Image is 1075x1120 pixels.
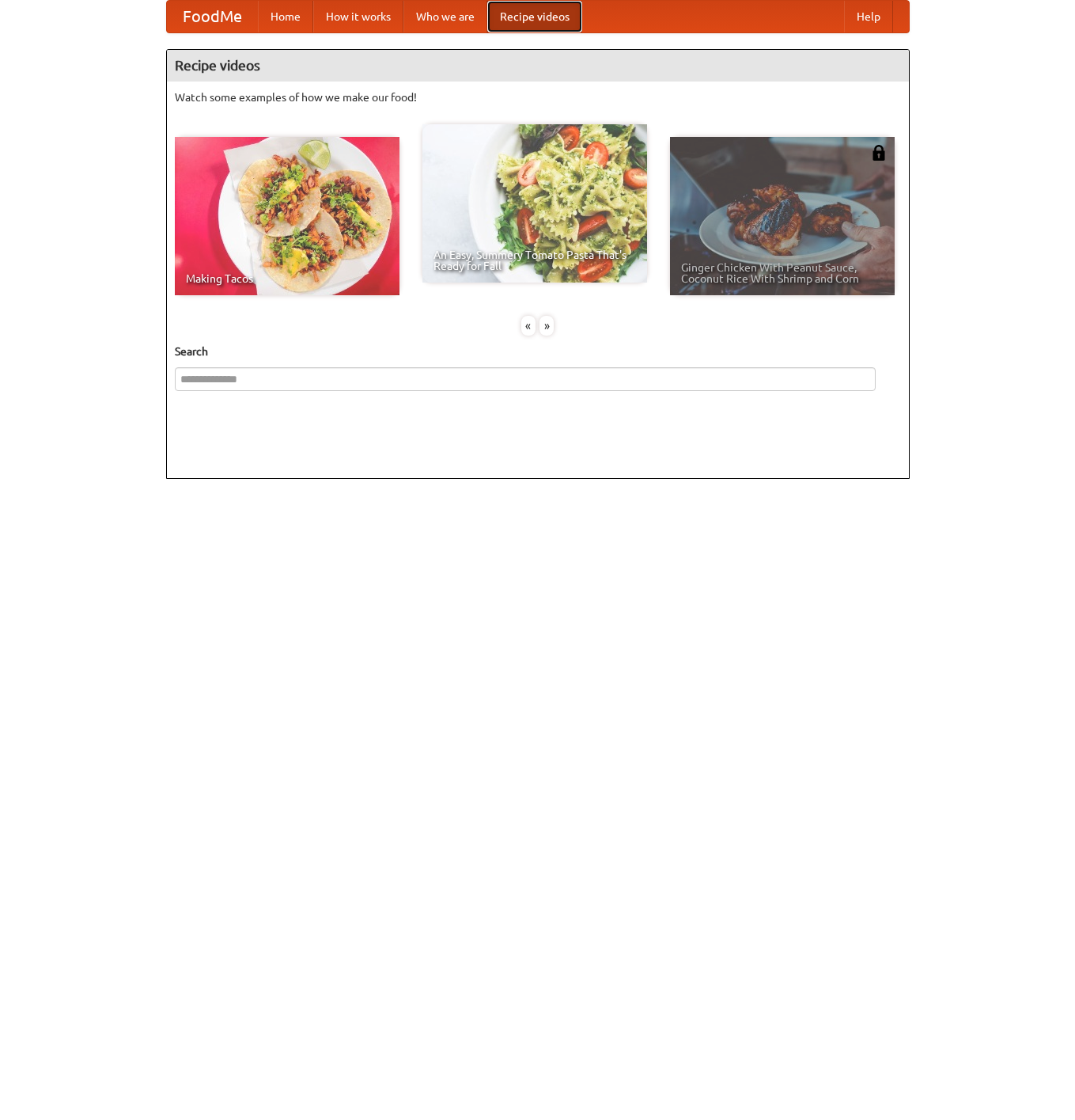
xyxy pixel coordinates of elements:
a: An Easy, Summery Tomato Pasta That's Ready for Fall [422,124,647,283]
div: » [539,316,554,336]
a: Help [844,1,893,32]
h4: Recipe videos [167,50,909,82]
a: Making Tacos [175,137,399,295]
a: Who we are [403,1,487,32]
a: How it works [313,1,403,32]
span: An Easy, Summery Tomato Pasta That's Ready for Fall [433,249,636,271]
div: « [521,316,536,336]
a: FoodMe [167,1,258,32]
h5: Search [175,344,901,359]
span: Making Tacos [186,273,388,284]
a: Home [258,1,313,32]
a: Recipe videos [487,1,582,32]
p: Watch some examples of how we make our food! [175,89,901,105]
img: 483408.png [871,145,887,161]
